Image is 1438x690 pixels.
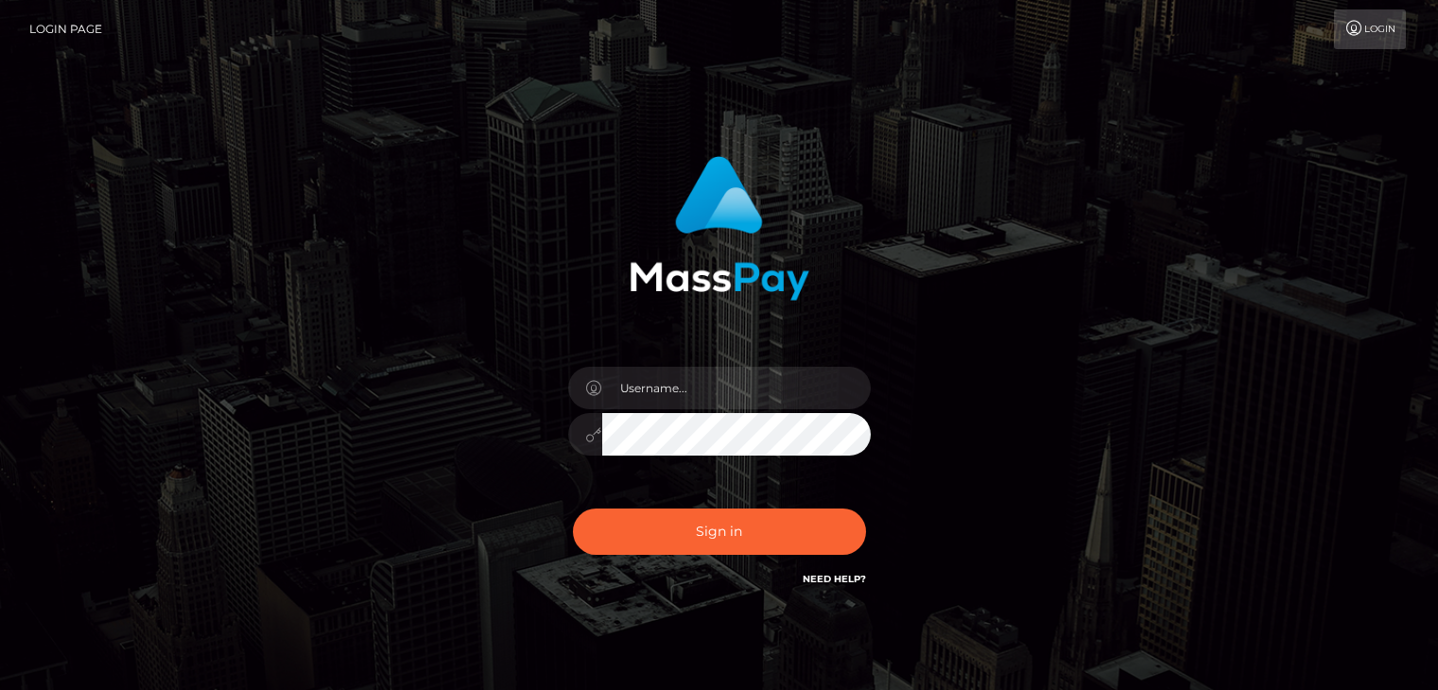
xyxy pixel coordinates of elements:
a: Login Page [29,9,102,49]
a: Need Help? [803,573,866,585]
img: MassPay Login [630,156,809,301]
input: Username... [602,367,871,409]
a: Login [1334,9,1406,49]
button: Sign in [573,509,866,555]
